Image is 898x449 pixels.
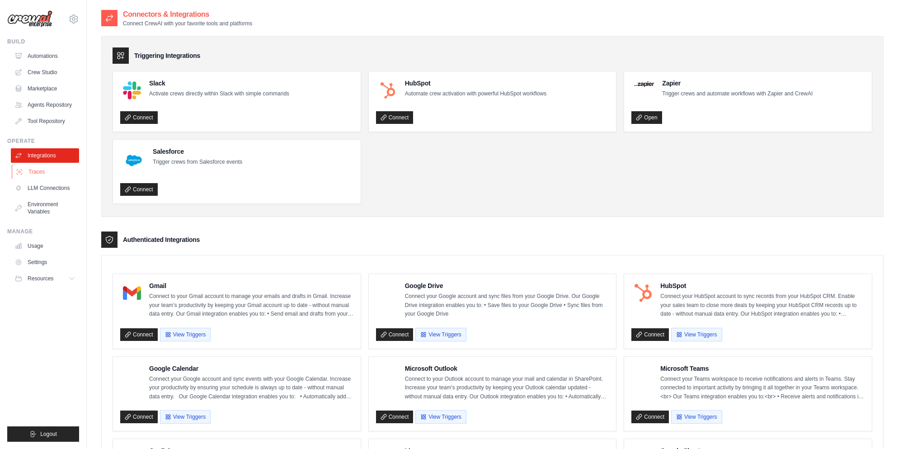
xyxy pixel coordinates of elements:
[11,181,79,195] a: LLM Connections
[405,90,546,99] p: Automate crew activation with powerful HubSpot workflows
[662,79,813,88] h4: Zapier
[160,328,211,341] button: View Triggers
[379,81,397,99] img: HubSpot Logo
[660,281,865,290] h4: HubSpot
[634,367,652,385] img: Microsoft Teams Logo
[660,292,865,319] p: Connect your HubSpot account to sync records from your HubSpot CRM. Enable your sales team to clo...
[671,328,722,341] button: View Triggers
[405,375,609,402] p: Connect to your Outlook account to manage your mail and calendar in SharePoint. Increase your tea...
[149,79,289,88] h4: Slack
[123,150,145,171] img: Salesforce Logo
[160,410,211,424] button: View Triggers
[153,158,242,167] p: Trigger crews from Salesforce events
[40,430,57,438] span: Logout
[660,364,865,373] h4: Microsoft Teams
[11,98,79,112] a: Agents Repository
[7,137,79,145] div: Operate
[123,235,200,244] h3: Authenticated Integrations
[11,255,79,269] a: Settings
[11,148,79,163] a: Integrations
[631,411,669,423] a: Connect
[405,79,546,88] h4: HubSpot
[149,364,353,373] h4: Google Calendar
[123,9,252,20] h2: Connectors & Integrations
[376,111,414,124] a: Connect
[662,90,813,99] p: Trigger crews and automate workflows with Zapier and CrewAI
[634,284,652,302] img: HubSpot Logo
[134,51,200,60] h3: Triggering Integrations
[376,411,414,423] a: Connect
[379,284,397,302] img: Google Drive Logo
[149,281,353,290] h4: Gmail
[120,328,158,341] a: Connect
[153,147,242,156] h4: Salesforce
[120,111,158,124] a: Connect
[660,375,865,402] p: Connect your Teams workspace to receive notifications and alerts in Teams. Stay connected to impo...
[11,49,79,63] a: Automations
[149,90,289,99] p: Activate crews directly within Slack with simple commands
[123,81,141,99] img: Slack Logo
[415,328,466,341] button: View Triggers
[405,281,609,290] h4: Google Drive
[7,426,79,442] button: Logout
[11,239,79,253] a: Usage
[123,20,252,27] p: Connect CrewAI with your favorite tools and platforms
[120,183,158,196] a: Connect
[11,114,79,128] a: Tool Repository
[11,65,79,80] a: Crew Studio
[405,364,609,373] h4: Microsoft Outlook
[671,410,722,424] button: View Triggers
[120,411,158,423] a: Connect
[415,410,466,424] button: View Triggers
[379,367,397,385] img: Microsoft Outlook Logo
[405,292,609,319] p: Connect your Google account and sync files from your Google Drive. Our Google Drive integration e...
[7,10,52,28] img: Logo
[123,284,141,302] img: Gmail Logo
[11,197,79,219] a: Environment Variables
[28,275,53,282] span: Resources
[7,38,79,45] div: Build
[149,292,353,319] p: Connect to your Gmail account to manage your emails and drafts in Gmail. Increase your team’s pro...
[631,328,669,341] a: Connect
[123,367,141,385] img: Google Calendar Logo
[631,111,662,124] a: Open
[376,328,414,341] a: Connect
[7,228,79,235] div: Manage
[634,81,654,87] img: Zapier Logo
[11,271,79,286] button: Resources
[11,81,79,96] a: Marketplace
[12,165,80,179] a: Traces
[149,375,353,402] p: Connect your Google account and sync events with your Google Calendar. Increase your productivity...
